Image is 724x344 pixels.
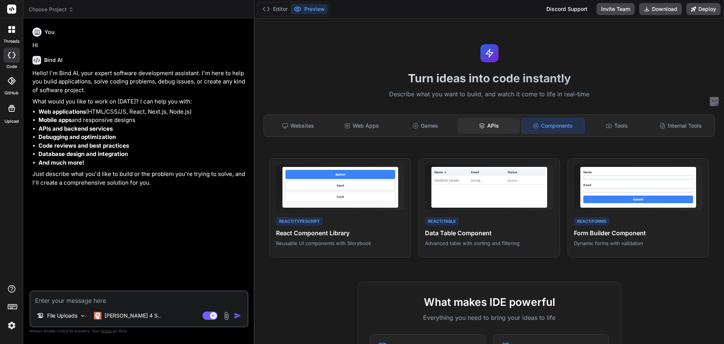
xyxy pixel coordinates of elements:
[276,240,405,247] p: Reusable UI components with Storybook
[471,178,508,183] div: john@...
[38,150,128,157] strong: Database design and integration
[234,312,241,319] img: icon
[38,108,86,115] strong: Web applications
[583,196,693,203] div: Submit
[38,108,247,116] li: (HTML/CSS/JS, React, Next.js, Node.js)
[686,3,721,15] button: Deploy
[285,180,395,190] div: Input
[649,118,712,134] div: Internal Tools
[370,313,609,322] p: Everything you need to bring your ideas to life
[542,3,592,15] div: Discord Support
[597,3,635,15] button: Invite Team
[29,6,74,13] span: Choose Project
[222,312,231,320] img: attachment
[267,118,329,134] div: Websites
[5,90,18,96] label: GitHub
[331,118,393,134] div: Web Apps
[574,217,609,226] div: React/Forms
[291,4,328,14] button: Preview
[6,63,17,70] label: code
[583,170,693,174] div: Name
[434,178,471,183] div: [PERSON_NAME]
[522,118,584,134] div: Components
[5,118,19,125] label: Upload
[285,192,395,202] div: Card
[38,116,72,123] strong: Mobile apps
[586,118,648,134] div: Tools
[44,56,63,64] h6: Bind AI
[32,41,247,50] p: Hi
[394,118,457,134] div: Games
[425,228,554,238] h4: Data Table Component
[583,183,693,187] div: Email
[370,294,609,310] h2: What makes IDE powerful
[44,28,55,36] h6: You
[471,170,508,174] div: Email
[276,217,323,226] div: React/TypeScript
[101,329,115,333] span: privacy
[425,217,459,226] div: React/Table
[259,71,719,85] h1: Turn ideas into code instantly
[276,228,405,238] h4: React Component Library
[259,89,719,99] p: Describe what you want to build, and watch it come to life in real-time
[80,313,86,319] img: Pick Models
[285,170,395,179] div: Button
[38,125,113,132] strong: APIs and backend services
[425,240,554,247] p: Advanced table with sorting and filtering
[38,159,84,166] strong: And much more!
[434,170,471,174] div: Name ↓
[639,3,682,15] button: Download
[104,312,161,319] p: [PERSON_NAME] 4 S..
[574,240,703,247] p: Dynamic forms with validation
[508,170,544,174] div: Status
[32,69,247,95] p: Hello! I'm Bind AI, your expert software development assistant. I'm here to help you build applic...
[47,312,77,319] p: File Uploads
[38,133,116,140] strong: Debugging and optimization
[32,97,247,106] p: What would you like to work on [DATE]? I can help you with:
[32,170,247,187] p: Just describe what you'd like to build or the problem you're trying to solve, and I'll create a c...
[29,327,248,335] p: Always double-check its answers. Your in Bind
[94,312,101,319] img: Claude 4 Sonnet
[38,116,247,125] li: and responsive designs
[458,118,520,134] div: APIs
[38,142,129,149] strong: Code reviews and best practices
[259,4,291,14] button: Editor
[5,319,18,332] img: settings
[574,228,703,238] h4: Form Builder Component
[508,178,544,183] div: Active
[3,38,20,45] label: threads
